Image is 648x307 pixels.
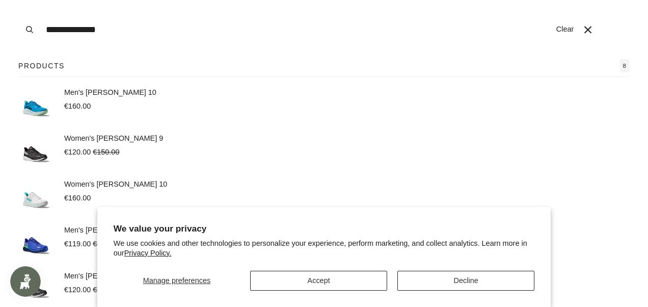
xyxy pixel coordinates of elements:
span: €120.00 [64,286,91,294]
button: Accept [250,271,387,291]
img: Women's Clifton 9 [18,133,54,169]
img: Men's Clifton 10 [18,87,54,123]
span: €150.00 [93,286,119,294]
p: Men's [PERSON_NAME] 9 GTX [64,225,170,236]
p: Men's [PERSON_NAME] 9 [64,271,152,282]
a: Privacy Policy. [124,249,172,257]
span: €170.00 [93,240,119,248]
a: Men's [PERSON_NAME] 10 €160.00 [18,87,630,123]
h2: We value your privacy [114,223,534,234]
iframe: Button to open loyalty program pop-up [10,266,41,297]
p: Men's [PERSON_NAME] 10 [64,87,156,98]
span: €120.00 [64,148,91,156]
p: Women's [PERSON_NAME] 9 [64,133,163,144]
span: 8 [620,59,630,72]
a: Women's [PERSON_NAME] 10 €160.00 [18,179,630,215]
a: Men's [PERSON_NAME] 9 GTX €119.00 €170.00 [18,225,630,261]
span: €160.00 [64,194,91,202]
button: Decline [397,271,534,291]
p: Women's [PERSON_NAME] 10 [64,179,167,190]
p: We use cookies and other technologies to personalize your experience, perform marketing, and coll... [114,239,534,258]
span: €119.00 [64,240,91,248]
img: Men's Clifton 9 GTX [18,225,54,261]
button: Manage preferences [114,271,240,291]
span: €150.00 [93,148,119,156]
span: Manage preferences [143,276,210,285]
p: Products [18,61,65,71]
img: Women's Clifton 10 [18,179,54,215]
span: €160.00 [64,102,91,110]
a: Women's [PERSON_NAME] 9 €120.00 €150.00 [18,133,630,169]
